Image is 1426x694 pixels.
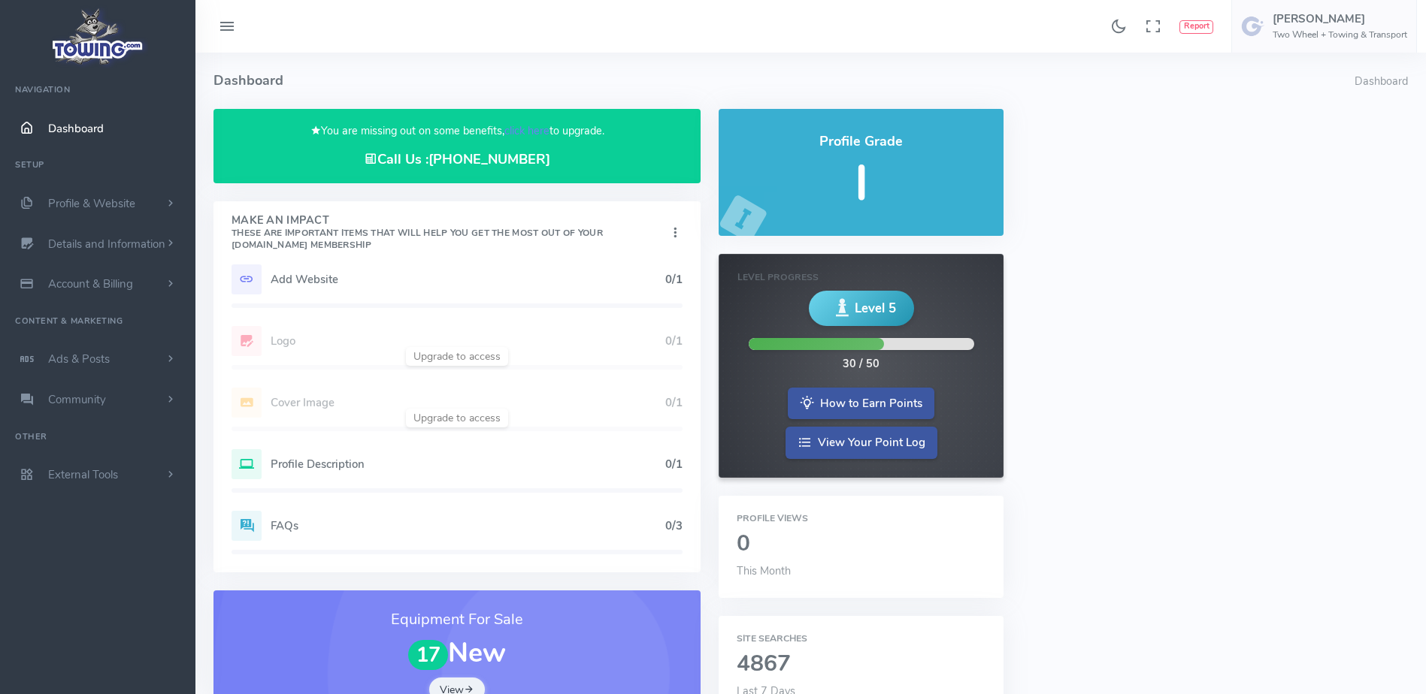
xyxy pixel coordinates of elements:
[48,121,104,136] span: Dashboard
[737,514,985,524] h6: Profile Views
[48,196,135,211] span: Profile & Website
[665,273,683,285] h5: 0/1
[1179,20,1213,34] button: Report
[788,388,934,420] a: How to Earn Points
[408,640,449,671] span: 17
[48,392,106,407] span: Community
[737,273,985,282] h6: Level Progress
[1273,30,1407,40] h6: Two Wheel + Towing & Transport
[213,53,1355,109] h4: Dashboard
[271,273,665,285] h5: Add Website
[665,520,683,532] h5: 0/3
[737,634,985,644] h6: Site Searches
[1355,74,1408,90] li: Dashboard
[786,427,937,459] a: View Your Point Log
[232,152,683,167] h4: Call Us :
[232,227,603,251] small: These are important items that will help you get the most out of your [DOMAIN_NAME] Membership
[47,5,149,68] img: logo
[737,652,985,677] h2: 4867
[504,123,550,138] a: click here
[1241,14,1265,38] img: user-image
[271,458,665,470] h5: Profile Description
[48,467,118,482] span: External Tools
[48,237,165,252] span: Details and Information
[232,122,683,140] p: You are missing out on some benefits, to upgrade.
[855,299,896,318] span: Level 5
[737,134,985,149] h4: Profile Grade
[48,352,110,367] span: Ads & Posts
[232,608,683,631] h3: Equipment For Sale
[428,150,550,168] a: [PHONE_NUMBER]
[232,638,683,670] h1: New
[48,276,133,291] span: Account & Billing
[232,215,668,251] h4: Make An Impact
[737,157,985,210] h5: I
[665,458,683,470] h5: 0/1
[843,356,880,373] div: 30 / 50
[737,532,985,557] h2: 0
[271,520,665,532] h5: FAQs
[737,563,791,578] span: This Month
[1273,13,1407,25] h5: [PERSON_NAME]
